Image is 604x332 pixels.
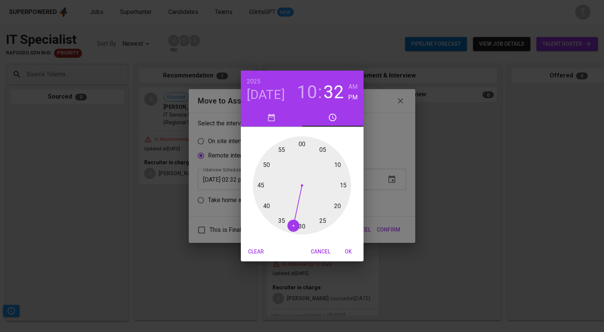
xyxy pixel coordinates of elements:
button: 2025 [247,76,260,87]
button: Cancel [308,245,333,259]
span: OK [339,247,357,256]
h6: AM [348,82,357,92]
button: AM [348,82,357,92]
button: Clear [244,245,268,259]
h3: : [318,82,322,103]
button: 32 [324,82,344,103]
button: [DATE] [247,87,285,103]
button: PM [348,92,357,103]
button: OK [336,245,361,259]
span: Cancel [311,247,330,256]
span: Clear [247,247,265,256]
button: 10 [297,82,317,103]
